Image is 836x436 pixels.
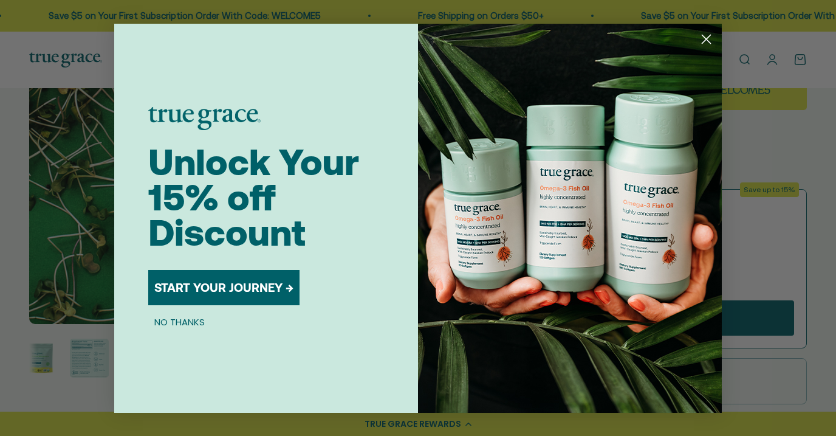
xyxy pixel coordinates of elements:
button: Close dialog [696,29,717,50]
img: logo placeholder [148,107,261,130]
button: NO THANKS [148,315,211,330]
img: 098727d5-50f8-4f9b-9554-844bb8da1403.jpeg [418,24,722,413]
button: START YOUR JOURNEY → [148,270,300,305]
span: Unlock Your 15% off Discount [148,141,359,254]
